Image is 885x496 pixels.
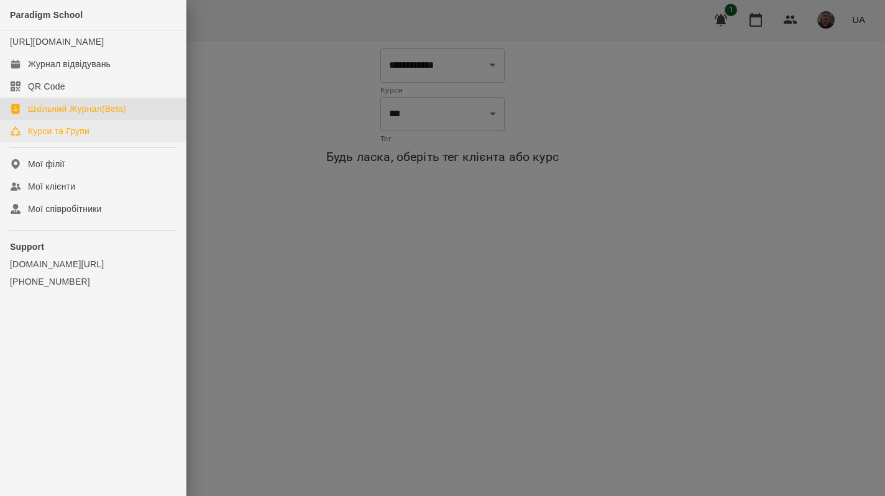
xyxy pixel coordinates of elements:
div: Мої філії [28,158,65,170]
a: [URL][DOMAIN_NAME] [10,37,104,47]
div: Мої клієнти [28,180,75,193]
div: QR Code [28,80,65,93]
p: Support [10,241,176,253]
div: Журнал відвідувань [28,58,111,70]
a: [DOMAIN_NAME][URL] [10,258,176,270]
div: Курси та Групи [28,125,89,137]
a: [PHONE_NUMBER] [10,275,176,288]
span: Paradigm School [10,10,83,20]
div: Мої співробітники [28,203,102,215]
div: Шкільний Журнал(Beta) [28,103,126,115]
